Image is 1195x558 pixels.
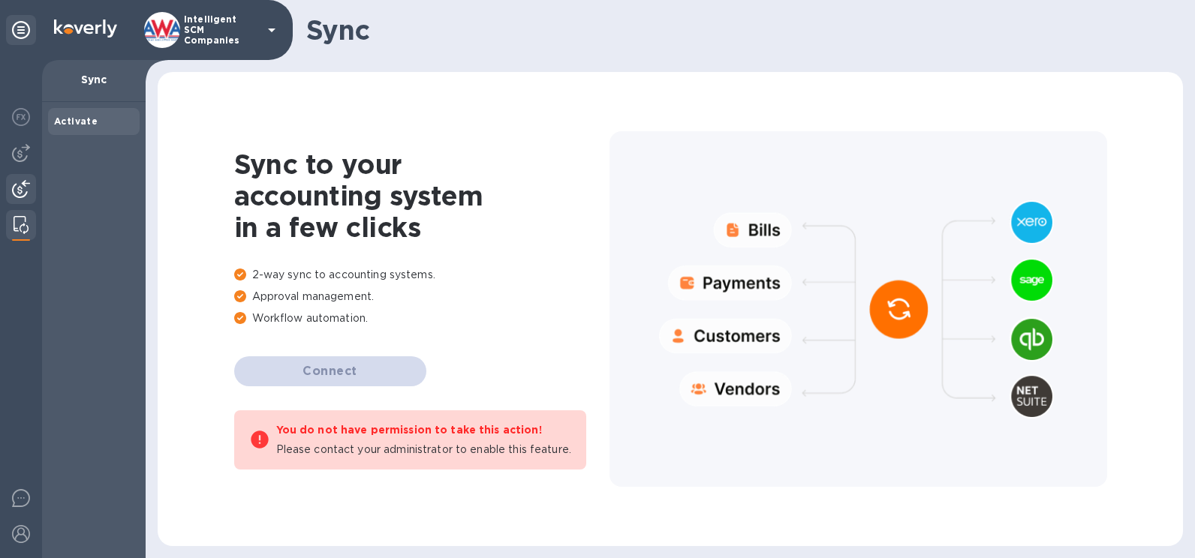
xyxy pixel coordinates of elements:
h1: Sync [306,14,1171,46]
b: Activate [54,115,98,127]
div: Unpin categories [6,15,36,45]
h1: Sync to your accounting system in a few clicks [234,148,610,243]
p: Please contact your administrator to enable this feature. [276,442,572,457]
p: Workflow automation. [234,310,610,326]
img: Foreign exchange [12,108,30,126]
p: 2-way sync to accounting systems. [234,267,610,283]
p: Sync [54,72,134,87]
p: Intelligent SCM Companies [184,14,259,46]
img: Logo [54,19,117,37]
p: Approval management. [234,289,610,304]
b: You do not have permission to take this action! [276,424,542,436]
